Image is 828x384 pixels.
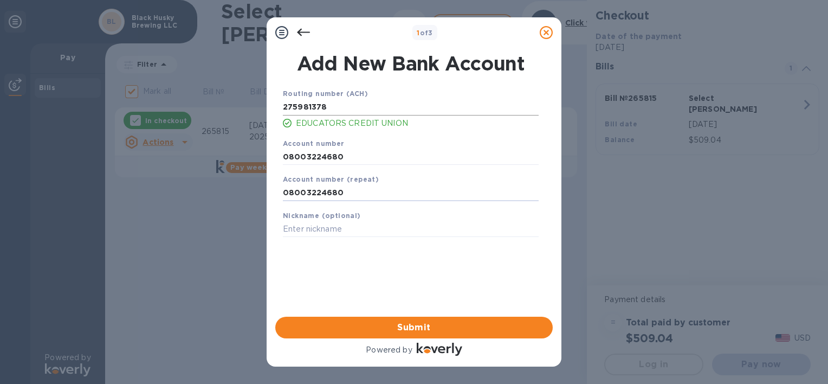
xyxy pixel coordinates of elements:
b: Routing number (ACH) [283,89,368,98]
b: Account number [283,139,345,148]
span: Submit [284,321,544,334]
p: Powered by [366,344,412,356]
input: Enter nickname [283,221,539,238]
h1: Add New Bank Account [276,52,545,75]
button: Submit [275,317,553,338]
p: EDUCATORS CREDIT UNION [296,118,539,129]
input: Enter account number [283,149,539,165]
input: Enter account number [283,185,539,201]
img: Logo [417,343,462,356]
span: 1 [417,29,419,37]
b: of 3 [417,29,433,37]
b: Account number (repeat) [283,175,379,183]
b: Nickname (optional) [283,212,361,220]
input: Enter routing number [283,99,539,116]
